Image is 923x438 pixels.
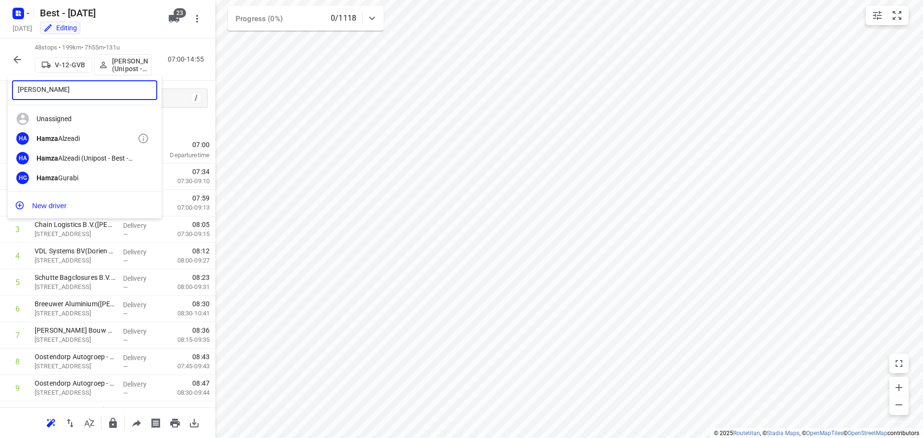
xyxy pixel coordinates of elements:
b: Hamza [37,174,58,182]
div: HA [16,152,29,164]
b: Hamza [37,135,58,142]
div: HGHamzaGurabi [8,168,162,188]
div: Hamza Alzeadi (Unipost - Best - ZZP) [37,154,137,162]
div: HAHamzaAlzeadi (Unipost - Best - ZZP) [8,148,162,168]
div: Alzeadi [37,135,137,142]
div: Unassigned [8,109,162,129]
button: New driver [8,196,162,215]
input: Assign to... [12,80,157,100]
div: HG [16,172,29,184]
div: Gurabi [37,174,137,182]
div: Unassigned [37,115,137,123]
div: HAHamzaAlzeadi [8,129,162,149]
div: HA [16,132,29,145]
b: Hamza [37,154,58,162]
